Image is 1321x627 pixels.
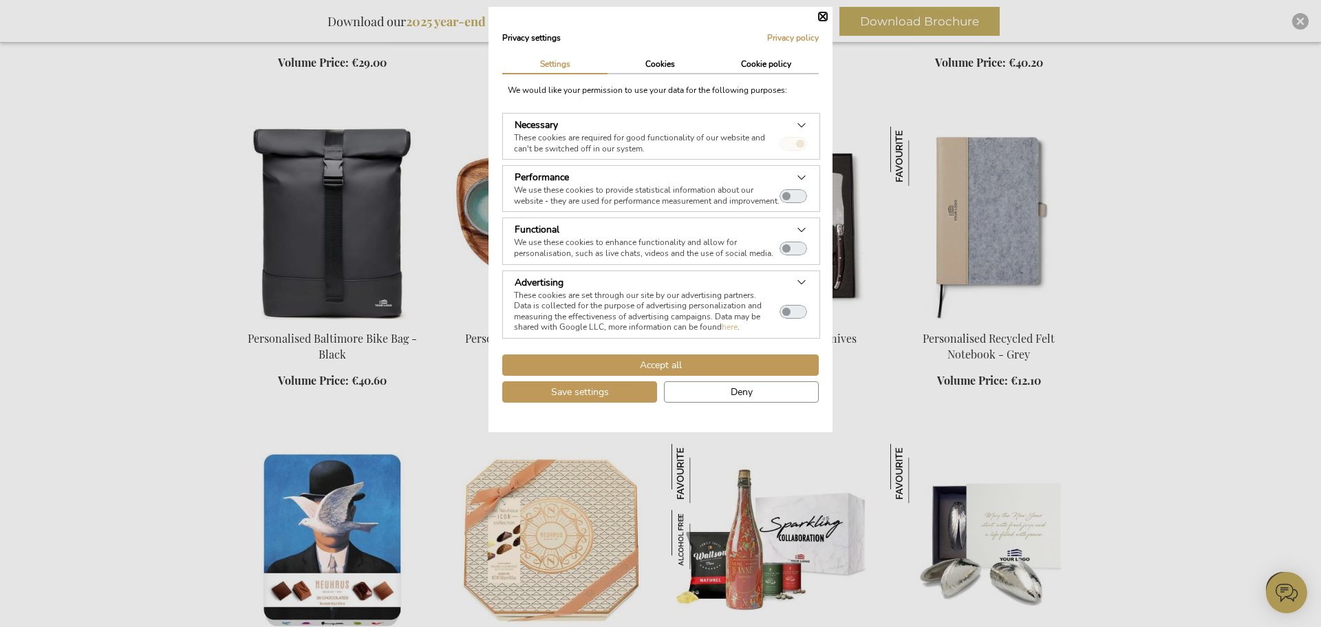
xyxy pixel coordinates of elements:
[640,358,682,372] span: Accept all
[664,381,819,403] button: Deny all cookies
[796,222,807,237] button: See more about: Functional
[767,32,819,43] a: Privacy policy
[514,275,564,290] button: Advertising
[722,321,738,332] a: here
[731,385,753,399] span: Deny
[713,56,819,73] button: Cookie policy
[780,189,807,203] button: Performance
[514,117,559,133] button: Necessary
[502,354,819,376] button: Accept all cookies
[608,56,713,73] button: Cookies
[502,31,650,45] h2: Privacy settings
[514,185,780,206] p: We use these cookies to provide statistical information about our website - they are used for per...
[780,242,807,255] button: Functional
[515,275,563,290] h3: Advertising
[515,222,559,237] h3: Functional
[796,275,807,290] button: See more about: Advertising
[502,56,608,73] button: Settings
[514,237,780,259] p: We use these cookies to enhance functionality and allow for personalisation, such as live chats, ...
[780,305,807,319] button: Advertising
[514,301,780,333] p: Data is collected for the purpose of advertising personalization and measuring the effectiveness ...
[514,169,570,185] button: Performance
[796,169,807,185] button: See more about: Performance
[514,222,560,237] button: Functional
[819,12,827,21] button: Close
[502,84,819,96] div: We would like your permission to use your data for the following purposes:
[514,133,780,154] p: These cookies are required for good functionality of our website and can't be switched off in our...
[502,381,657,403] button: Save cookie settings
[796,117,807,133] button: See more about: Necessary
[515,118,558,132] h3: Necessary
[551,385,609,399] span: Save settings
[515,170,569,184] h3: Performance
[514,290,780,301] p: These cookies are set through our site by our advertising partners.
